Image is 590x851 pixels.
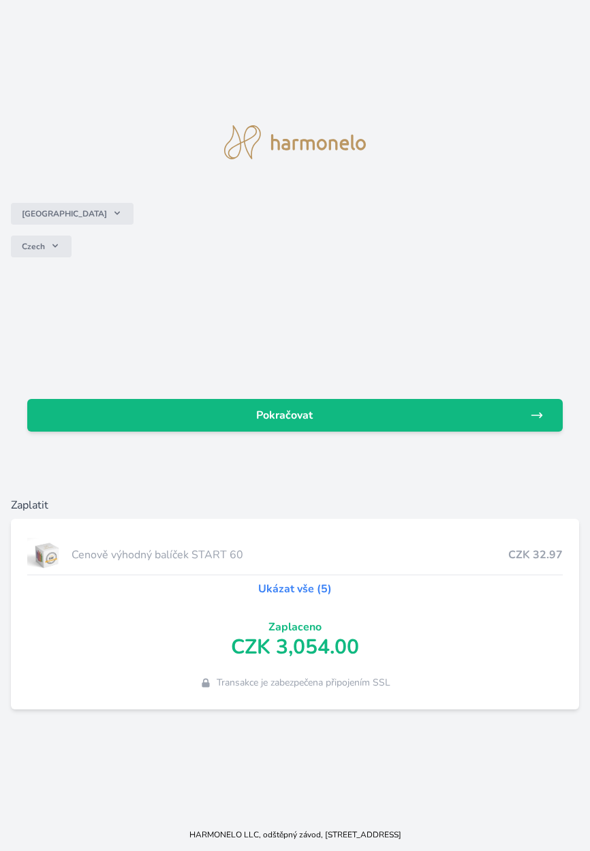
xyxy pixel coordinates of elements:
span: Cenově výhodný balíček START 60 [72,547,508,563]
span: CZK 3,054.00 [231,635,359,660]
span: CZK 32.97 [508,547,563,563]
span: Czech [22,241,45,252]
img: logo.svg [224,125,366,159]
span: [GEOGRAPHIC_DATA] [22,208,107,219]
span: Transakce je zabezpečena připojením SSL [217,676,390,690]
span: Pokračovat [38,407,530,423]
a: Ukázat vše (5) [258,581,332,597]
img: start.jpg [27,538,66,572]
span: Zaplaceno [268,619,322,635]
button: Czech [11,236,72,257]
h6: Zaplatit [11,497,579,513]
a: Pokračovat [27,399,563,432]
button: [GEOGRAPHIC_DATA] [11,203,134,225]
